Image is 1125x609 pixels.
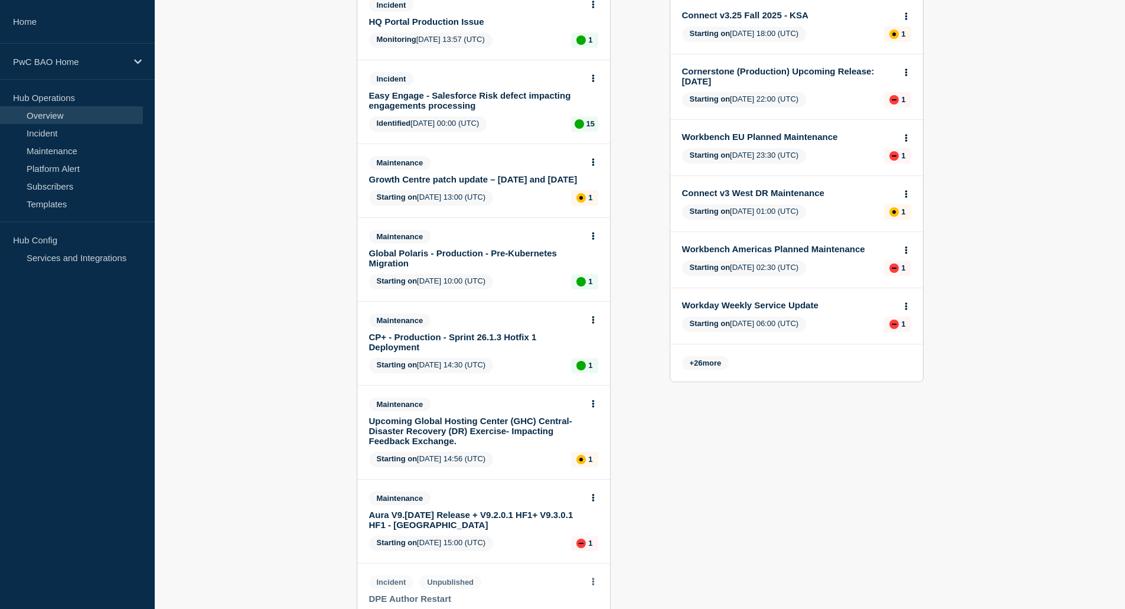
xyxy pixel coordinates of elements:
[576,277,586,286] div: up
[575,119,584,129] div: up
[682,356,729,370] span: + more
[690,207,731,216] span: Starting on
[369,594,582,604] a: DPE Author Restart
[369,72,414,86] span: Incident
[889,151,899,161] div: down
[682,92,807,108] span: [DATE] 22:00 (UTC)
[369,332,582,352] a: CP+ - Production - Sprint 26.1.3 Hotfix 1 Deployment
[369,190,494,206] span: [DATE] 13:00 (UTC)
[369,174,582,184] a: Growth Centre patch update – [DATE] and [DATE]
[694,359,702,367] span: 26
[369,575,414,589] span: Incident
[576,361,586,370] div: up
[576,193,586,203] div: affected
[369,510,582,530] a: Aura V9.[DATE] Release + V9.2.0.1 HF1+ V9.3.0.1 HF1 - [GEOGRAPHIC_DATA]
[377,454,418,463] span: Starting on
[369,491,431,505] span: Maintenance
[690,319,731,328] span: Starting on
[369,358,494,373] span: [DATE] 14:30 (UTC)
[369,274,494,289] span: [DATE] 10:00 (UTC)
[369,116,487,132] span: [DATE] 00:00 (UTC)
[377,360,418,369] span: Starting on
[682,132,895,142] a: Workbench EU Planned Maintenance
[369,90,582,110] a: Easy Engage - Salesforce Risk defect impacting engagements processing
[682,204,807,220] span: [DATE] 01:00 (UTC)
[889,30,899,39] div: affected
[901,263,905,272] p: 1
[586,119,595,128] p: 15
[901,207,905,216] p: 1
[889,320,899,329] div: down
[377,276,418,285] span: Starting on
[682,260,807,276] span: [DATE] 02:30 (UTC)
[682,244,895,254] a: Workbench Americas Planned Maintenance
[588,35,592,44] p: 1
[690,95,731,103] span: Starting on
[13,57,126,67] p: PwC BAO Home
[901,320,905,328] p: 1
[369,230,431,243] span: Maintenance
[901,151,905,160] p: 1
[377,119,411,128] span: Identified
[369,416,582,446] a: Upcoming Global Hosting Center (GHC) Central- Disaster Recovery (DR) Exercise- Impacting Feedback...
[369,452,494,467] span: [DATE] 14:56 (UTC)
[369,17,582,27] a: HQ Portal Production Issue
[588,361,592,370] p: 1
[377,193,418,201] span: Starting on
[690,29,731,38] span: Starting on
[690,263,731,272] span: Starting on
[369,156,431,170] span: Maintenance
[377,538,418,547] span: Starting on
[690,151,731,159] span: Starting on
[901,30,905,38] p: 1
[588,539,592,548] p: 1
[588,277,592,286] p: 1
[889,95,899,105] div: down
[576,539,586,548] div: down
[377,35,416,44] span: Monitoring
[369,314,431,327] span: Maintenance
[682,10,895,20] a: Connect v3.25 Fall 2025 - KSA
[576,455,586,464] div: affected
[682,148,807,164] span: [DATE] 23:30 (UTC)
[588,455,592,464] p: 1
[889,207,899,217] div: affected
[419,575,481,589] span: Unpublished
[682,27,807,42] span: [DATE] 18:00 (UTC)
[682,188,895,198] a: Connect v3 West DR Maintenance
[369,536,494,551] span: [DATE] 15:00 (UTC)
[576,35,586,45] div: up
[901,95,905,104] p: 1
[682,300,895,310] a: Workday Weekly Service Update
[682,66,895,86] a: Cornerstone (Production) Upcoming Release: [DATE]
[369,398,431,411] span: Maintenance
[369,248,582,268] a: Global Polaris - Production - Pre-Kubernetes Migration
[588,193,592,202] p: 1
[889,263,899,273] div: down
[682,317,807,332] span: [DATE] 06:00 (UTC)
[369,32,493,48] span: [DATE] 13:57 (UTC)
